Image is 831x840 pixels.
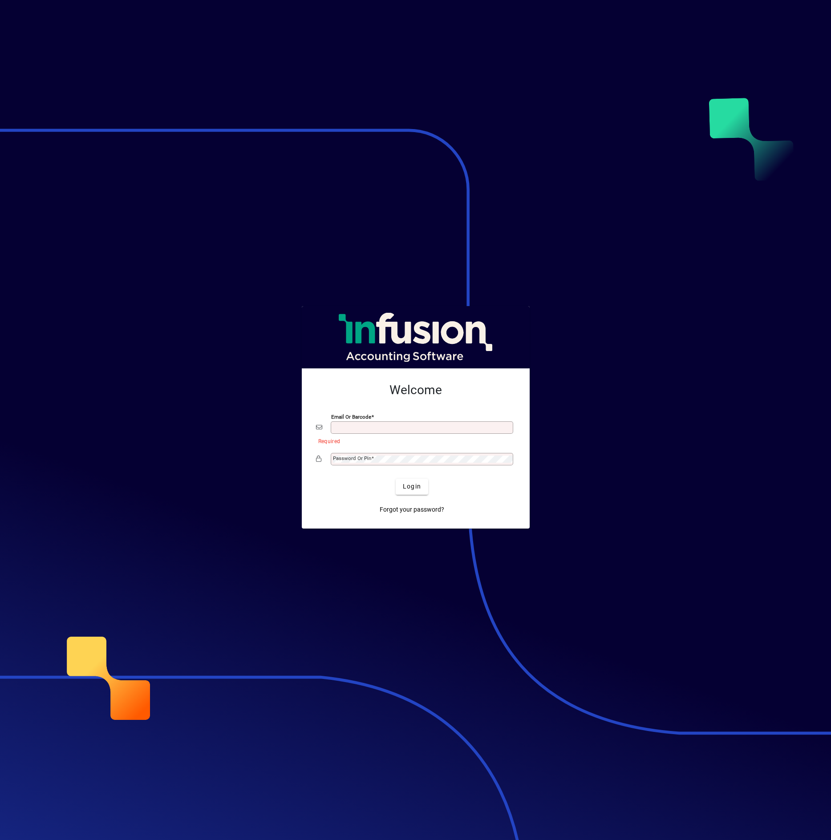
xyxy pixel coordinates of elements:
span: Forgot your password? [380,505,444,514]
mat-label: Password or Pin [333,455,371,461]
button: Login [396,479,428,495]
mat-error: Required [318,436,508,445]
mat-label: Email or Barcode [331,413,371,420]
span: Login [403,482,421,491]
h2: Welcome [316,383,515,398]
a: Forgot your password? [376,502,448,518]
